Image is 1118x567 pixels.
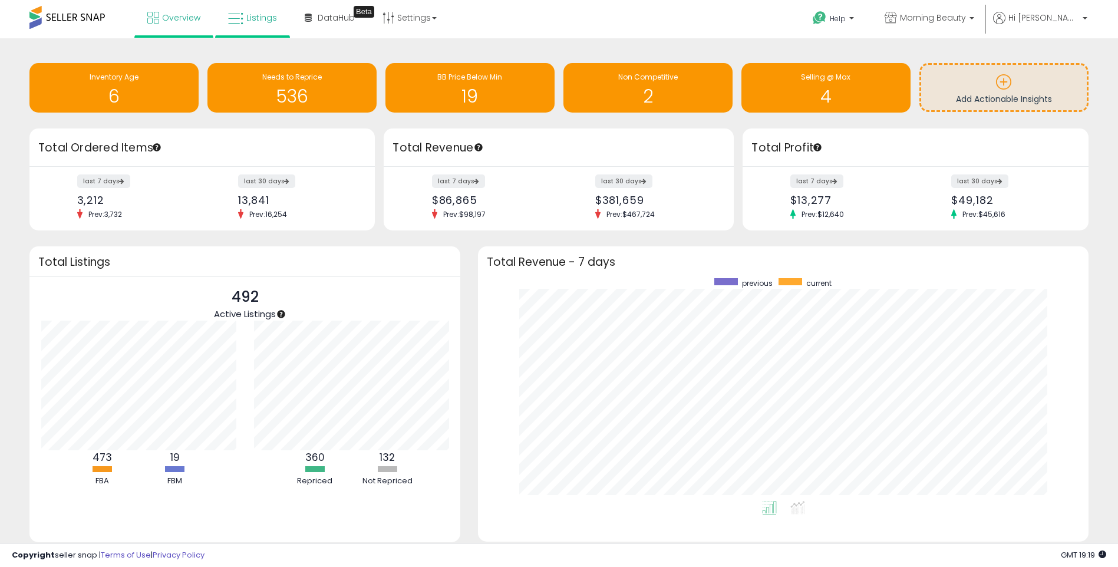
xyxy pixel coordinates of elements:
[207,63,377,113] a: Needs to Reprice 536
[385,63,555,113] a: BB Price Below Min 19
[957,209,1011,219] span: Prev: $45,616
[951,194,1068,206] div: $49,182
[276,309,286,319] div: Tooltip anchor
[437,72,502,82] span: BB Price Below Min
[214,286,276,308] p: 492
[38,140,366,156] h3: Total Ordered Items
[563,63,733,113] a: Non Competitive 2
[569,87,727,106] h1: 2
[83,209,128,219] span: Prev: 3,732
[601,209,661,219] span: Prev: $467,724
[262,72,322,82] span: Needs to Reprice
[812,11,827,25] i: Get Help
[432,174,485,188] label: last 7 days
[812,142,823,153] div: Tooltip anchor
[803,2,866,38] a: Help
[318,12,355,24] span: DataHub
[487,258,1080,266] h3: Total Revenue - 7 days
[101,549,151,561] a: Terms of Use
[951,174,1008,188] label: last 30 days
[151,142,162,153] div: Tooltip anchor
[12,550,205,561] div: seller snap | |
[354,6,374,18] div: Tooltip anchor
[243,209,293,219] span: Prev: 16,254
[391,87,549,106] h1: 19
[380,450,395,464] b: 132
[473,142,484,153] div: Tooltip anchor
[900,12,966,24] span: Morning Beauty
[393,140,725,156] h3: Total Revenue
[12,549,55,561] strong: Copyright
[93,450,112,464] b: 473
[595,174,652,188] label: last 30 days
[214,308,276,320] span: Active Listings
[618,72,678,82] span: Non Competitive
[806,278,832,288] span: current
[790,194,907,206] div: $13,277
[751,140,1079,156] h3: Total Profit
[77,174,130,188] label: last 7 days
[741,63,911,113] a: Selling @ Max 4
[796,209,850,219] span: Prev: $12,640
[747,87,905,106] h1: 4
[279,476,350,487] div: Repriced
[238,174,295,188] label: last 30 days
[29,63,199,113] a: Inventory Age 6
[742,278,773,288] span: previous
[830,14,846,24] span: Help
[246,12,277,24] span: Listings
[170,450,180,464] b: 19
[993,12,1087,38] a: Hi [PERSON_NAME]
[801,72,850,82] span: Selling @ Max
[67,476,138,487] div: FBA
[921,65,1087,110] a: Add Actionable Insights
[305,450,325,464] b: 360
[238,194,355,206] div: 13,841
[1008,12,1079,24] span: Hi [PERSON_NAME]
[956,93,1052,105] span: Add Actionable Insights
[213,87,371,106] h1: 536
[432,194,550,206] div: $86,865
[140,476,210,487] div: FBM
[38,258,451,266] h3: Total Listings
[35,87,193,106] h1: 6
[77,194,194,206] div: 3,212
[153,549,205,561] a: Privacy Policy
[352,476,423,487] div: Not Repriced
[162,12,200,24] span: Overview
[790,174,843,188] label: last 7 days
[90,72,138,82] span: Inventory Age
[1061,549,1106,561] span: 2025-09-8 19:19 GMT
[595,194,714,206] div: $381,659
[437,209,492,219] span: Prev: $98,197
